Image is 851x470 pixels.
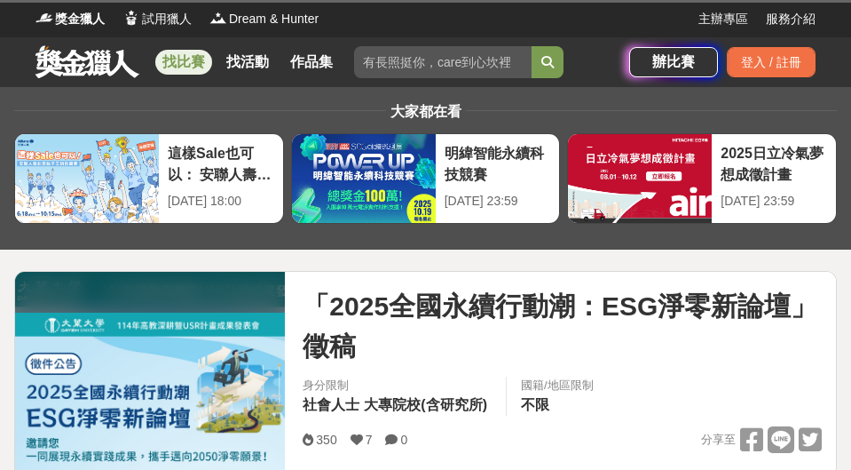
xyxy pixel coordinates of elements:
img: Logo [209,9,227,27]
a: Logo試用獵人 [122,10,192,28]
img: Logo [35,9,53,27]
a: 2025日立冷氣夢想成徵計畫[DATE] 23:59 [567,133,837,224]
div: 國籍/地區限制 [521,377,594,394]
div: 明緯智能永續科技競賽 [445,143,551,183]
span: 0 [400,433,407,447]
div: 登入 / 註冊 [727,47,816,77]
span: 分享至 [701,426,736,453]
div: [DATE] 23:59 [445,192,551,211]
a: 辦比賽 [629,47,718,77]
span: 7 [366,433,373,447]
span: 不限 [521,397,549,412]
span: 大家都在看 [386,104,466,119]
span: 試用獵人 [142,10,192,28]
span: Dream & Hunter [229,10,319,28]
img: Logo [122,9,140,27]
input: 有長照挺你，care到心坎裡！青春出手，拍出照顧 影音徵件活動 [354,46,532,78]
span: 大專院校(含研究所) [364,397,487,412]
a: 作品集 [283,50,340,75]
a: 這樣Sale也可以： 安聯人壽創意銷售法募集[DATE] 18:00 [14,133,284,224]
a: 主辦專區 [698,10,748,28]
span: 社會人士 [303,397,359,412]
div: [DATE] 23:59 [721,192,827,211]
a: 服務介紹 [766,10,816,28]
a: Logo獎金獵人 [35,10,105,28]
span: 350 [316,433,336,447]
a: 找活動 [219,50,276,75]
div: [DATE] 18:00 [168,192,274,211]
span: 「2025全國永續行動潮：ESG淨零新論壇」徵稿 [303,286,822,366]
div: 2025日立冷氣夢想成徵計畫 [721,143,827,183]
a: 明緯智能永續科技競賽[DATE] 23:59 [291,133,561,224]
div: 身分限制 [303,377,492,394]
a: 找比賽 [155,50,212,75]
div: 這樣Sale也可以： 安聯人壽創意銷售法募集 [168,143,274,183]
span: 獎金獵人 [55,10,105,28]
a: LogoDream & Hunter [209,10,319,28]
